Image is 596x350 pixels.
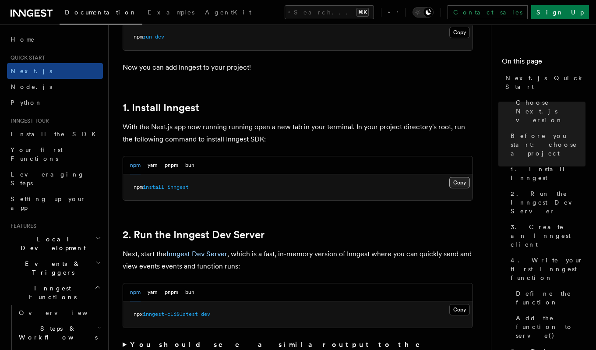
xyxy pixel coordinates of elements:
[507,252,585,286] a: 4. Write your first Inngest function
[165,283,178,301] button: pnpm
[155,34,164,40] span: dev
[7,117,49,124] span: Inngest tour
[130,156,141,174] button: npm
[123,102,199,114] a: 1. Install Inngest
[449,177,470,188] button: Copy
[185,156,194,174] button: bun
[285,5,374,19] button: Search...⌘K
[19,309,109,316] span: Overview
[511,165,585,182] span: 1. Install Inngest
[7,95,103,110] a: Python
[130,283,141,301] button: npm
[7,284,95,301] span: Inngest Functions
[356,8,369,17] kbd: ⌘K
[11,131,101,138] span: Install the SDK
[142,3,200,24] a: Examples
[511,131,585,158] span: Before you start: choose a project
[123,61,473,74] p: Now you can add Inngest to your project!
[448,5,528,19] a: Contact sales
[123,229,264,241] a: 2. Run the Inngest Dev Server
[7,259,95,277] span: Events & Triggers
[507,186,585,219] a: 2. Run the Inngest Dev Server
[7,191,103,216] a: Setting up your app
[516,98,585,124] span: Choose Next.js version
[165,156,178,174] button: pnpm
[11,146,63,162] span: Your first Functions
[516,289,585,307] span: Define the function
[11,67,52,74] span: Next.js
[511,223,585,249] span: 3. Create an Inngest client
[15,324,98,342] span: Steps & Workflows
[7,223,36,230] span: Features
[7,231,103,256] button: Local Development
[413,7,434,18] button: Toggle dark mode
[531,5,589,19] a: Sign Up
[123,121,473,145] p: With the Next.js app now running running open a new tab in your terminal. In your project directo...
[148,156,158,174] button: yarn
[512,95,585,128] a: Choose Next.js version
[7,79,103,95] a: Node.js
[507,128,585,161] a: Before you start: choose a project
[7,166,103,191] a: Leveraging Steps
[11,195,86,211] span: Setting up your app
[7,63,103,79] a: Next.js
[11,171,85,187] span: Leveraging Steps
[148,9,194,16] span: Examples
[449,27,470,38] button: Copy
[7,54,45,61] span: Quick start
[7,280,103,305] button: Inngest Functions
[11,35,35,44] span: Home
[15,305,103,321] a: Overview
[65,9,137,16] span: Documentation
[15,321,103,345] button: Steps & Workflows
[123,248,473,272] p: Next, start the , which is a fast, in-memory version of Inngest where you can quickly send and vi...
[511,189,585,216] span: 2. Run the Inngest Dev Server
[200,3,257,24] a: AgentKit
[502,70,585,95] a: Next.js Quick Start
[143,184,164,190] span: install
[148,283,158,301] button: yarn
[143,311,198,317] span: inngest-cli@latest
[512,310,585,343] a: Add the function to serve()
[512,286,585,310] a: Define the function
[143,34,152,40] span: run
[60,3,142,25] a: Documentation
[7,235,95,252] span: Local Development
[205,9,251,16] span: AgentKit
[7,256,103,280] button: Events & Triggers
[7,142,103,166] a: Your first Functions
[11,83,52,90] span: Node.js
[516,314,585,340] span: Add the function to serve()
[134,34,143,40] span: npm
[134,184,143,190] span: npm
[502,56,585,70] h4: On this page
[134,311,143,317] span: npx
[166,250,227,258] a: Inngest Dev Server
[511,256,585,282] span: 4. Write your first Inngest function
[505,74,585,91] span: Next.js Quick Start
[7,32,103,47] a: Home
[449,304,470,315] button: Copy
[201,311,210,317] span: dev
[167,184,189,190] span: inngest
[507,219,585,252] a: 3. Create an Inngest client
[7,126,103,142] a: Install the SDK
[11,99,42,106] span: Python
[185,283,194,301] button: bun
[507,161,585,186] a: 1. Install Inngest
